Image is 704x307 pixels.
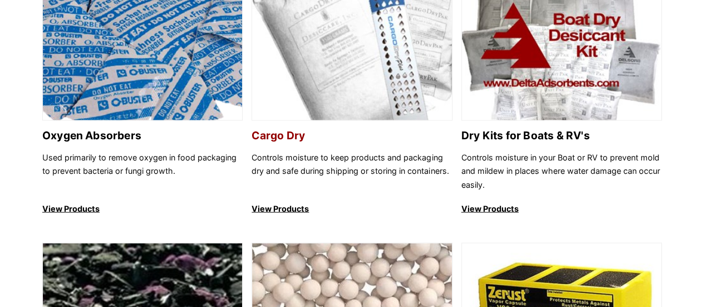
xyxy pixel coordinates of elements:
[42,150,243,191] p: Used primarily to remove oxygen in food packaging to prevent bacteria or fungi growth.
[42,202,243,215] p: View Products
[461,129,662,142] h2: Dry Kits for Boats & RV's
[252,129,452,142] h2: Cargo Dry
[461,150,662,191] p: Controls moisture in your Boat or RV to prevent mold and mildew in places where water damage can ...
[252,150,452,191] p: Controls moisture to keep products and packaging dry and safe during shipping or storing in conta...
[461,202,662,215] p: View Products
[252,202,452,215] p: View Products
[42,129,243,142] h2: Oxygen Absorbers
